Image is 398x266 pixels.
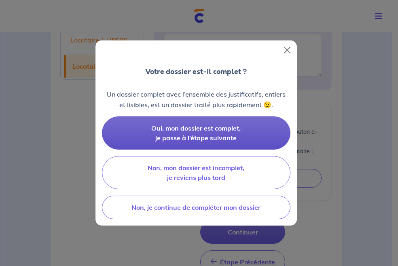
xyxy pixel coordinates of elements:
button: Non, mon dossier est incomplet, je reviens plus tard [102,156,290,189]
p: Un dossier complet avec l’ensemble des justificatifs, entiers et lisibles, est un dossier traité ... [102,89,290,110]
p: Votre dossier est-il complet ? [145,66,247,77]
button: Non, je continue de compléter mon dossier [102,196,290,219]
button: Close [281,44,294,57]
button: Oui, mon dossier est complet, je passe à l’étape suivante [102,116,290,150]
span: Non, je continue de compléter mon dossier [131,203,260,211]
span: Non, mon dossier est incomplet, je reviens plus tard [148,164,244,182]
span: Oui, mon dossier est complet, je passe à l’étape suivante [151,124,241,142]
